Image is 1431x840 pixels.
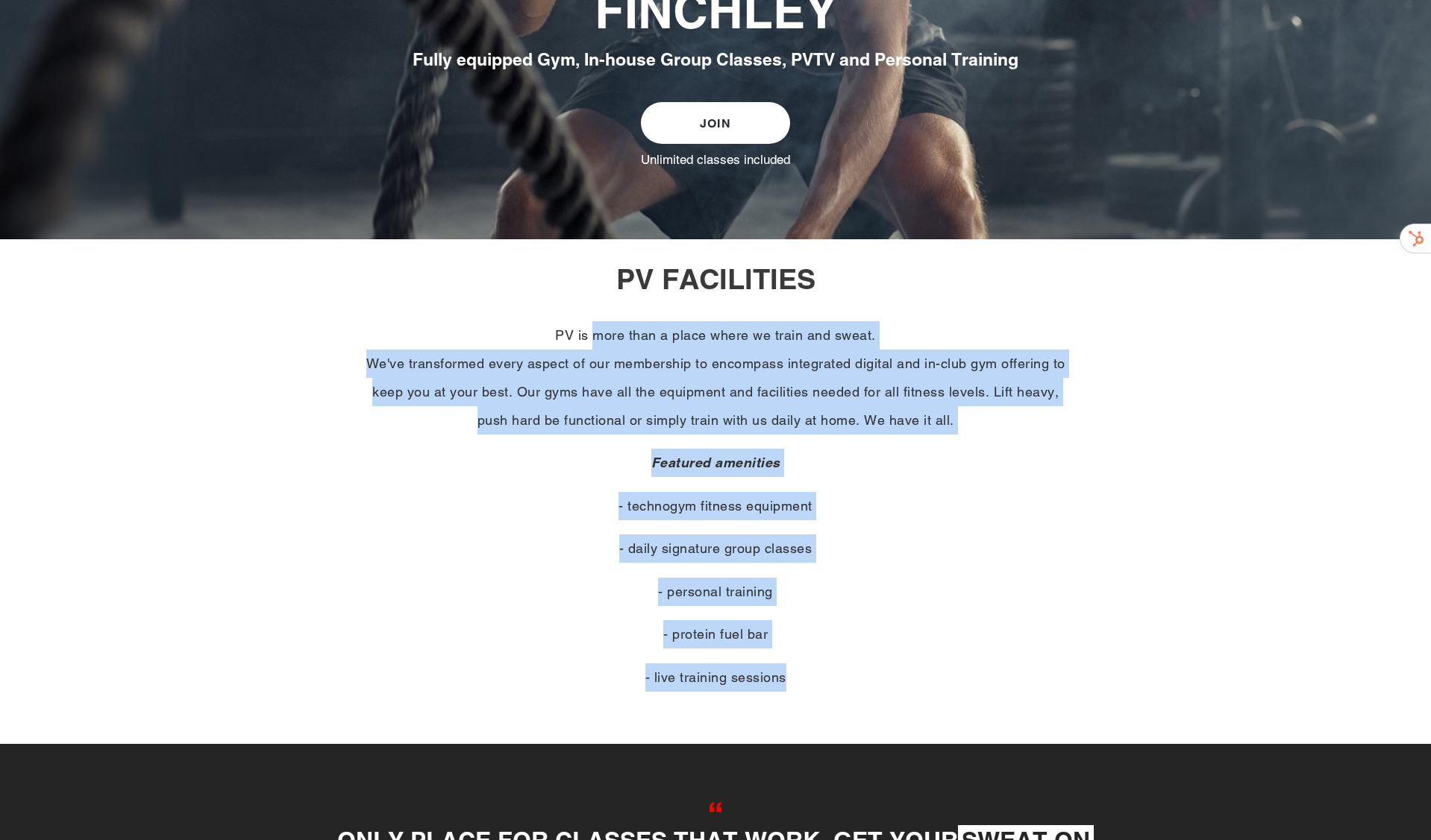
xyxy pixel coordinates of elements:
[357,578,1074,606] p: - personal training
[651,455,780,470] em: Featured amenities
[413,49,1018,69] span: Fully equipped Gym, In-house Group Classes, PVTV and Personal Training
[357,663,1074,692] p: - live training sessions
[641,151,790,168] label: Unlimited classes included
[357,492,1074,520] p: - technogym fitness equipment
[641,102,790,144] a: JOIN
[357,321,1074,435] p: PV is more than a place where we train and sweat. We've transformed every aspect of our membershi...
[309,262,1122,296] h2: PV FACILITIES
[357,534,1074,563] p: - daily signature group classes
[357,620,1074,648] p: - protein fuel bar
